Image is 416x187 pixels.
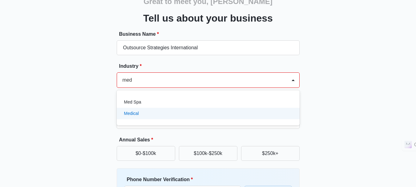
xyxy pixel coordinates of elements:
[124,110,139,117] p: Medical
[143,11,273,26] h3: Tell us about your business
[119,63,302,70] label: Industry
[117,146,175,161] button: $0-$100k
[117,40,300,55] input: e.g. Jane's Plumbing
[241,146,300,161] button: $250k+
[119,30,302,38] label: Business Name
[179,146,237,161] button: $100k-$250k
[127,176,243,183] label: Phone Number Verification
[124,99,141,105] p: Med Spa
[119,136,302,144] label: Annual Sales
